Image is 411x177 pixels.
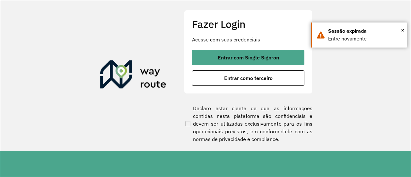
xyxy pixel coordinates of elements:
span: Entrar com Single Sign-on [218,55,279,60]
button: button [192,50,304,65]
img: Roteirizador AmbevTech [100,60,166,91]
div: Sessão expirada [328,27,402,35]
div: Entre novamente [328,35,402,43]
button: button [192,70,304,86]
label: Declaro estar ciente de que as informações contidas nesta plataforma são confidenciais e devem se... [184,104,312,143]
p: Acesse com suas credenciais [192,36,304,43]
h2: Fazer Login [192,18,304,30]
span: Entrar como terceiro [224,75,273,81]
span: × [401,25,404,35]
button: Close [401,25,404,35]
